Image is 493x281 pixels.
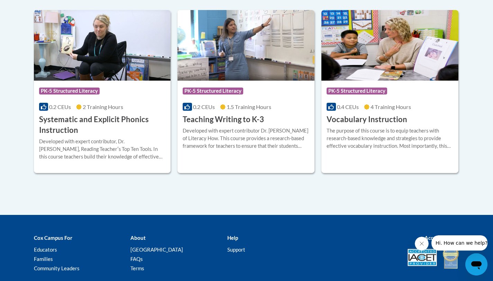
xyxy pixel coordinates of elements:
a: Course LogoPK-5 Structured Literacy0.2 CEUs2 Training Hours Systematic and Explicit Phonics Instr... [34,10,171,173]
iframe: Button to launch messaging window [465,253,487,275]
h3: Vocabulary Instruction [327,114,407,125]
a: Course LogoPK-5 Structured Literacy0.2 CEUs1.5 Training Hours Teaching Writing to K-3Developed wi... [177,10,314,173]
img: Accredited IACET® Provider [408,249,437,266]
h3: Systematic and Explicit Phonics Instruction [39,114,166,136]
b: Cox Campus For [34,235,72,241]
span: PK-5 Structured Literacy [39,88,100,94]
span: PK-5 Structured Literacy [327,88,387,94]
div: The purpose of this course is to equip teachers with research-based knowledge and strategies to p... [327,127,453,150]
img: Course Logo [177,10,314,81]
div: Developed with expert contributor Dr. [PERSON_NAME] of Literacy How. This course provides a resea... [183,127,309,150]
span: 0.2 CEUs [49,103,71,110]
h3: Teaching Writing to K-3 [183,114,264,125]
b: Help [227,235,238,241]
iframe: Close message [415,237,429,251]
b: About [130,235,146,241]
b: Accreditations [424,235,459,241]
img: Course Logo [34,10,171,81]
span: 2 Training Hours [83,103,123,110]
a: FAQs [130,256,143,262]
a: Course LogoPK-5 Structured Literacy0.4 CEUs4 Training Hours Vocabulary InstructionThe purpose of ... [321,10,458,173]
div: Developed with expert contributor, Dr. [PERSON_NAME], Reading Teacherʹs Top Ten Tools. In this co... [39,138,166,161]
a: Terms [130,265,144,271]
span: 0.2 CEUs [193,103,215,110]
span: 0.4 CEUs [337,103,359,110]
span: 4 Training Hours [371,103,411,110]
a: Families [34,256,53,262]
a: Educators [34,246,57,253]
span: 1.5 Training Hours [227,103,271,110]
a: Community Leaders [34,265,80,271]
img: Course Logo [321,10,458,81]
iframe: Message from company [431,235,487,251]
img: IDA® Accredited [442,245,459,270]
span: PK-5 Structured Literacy [183,88,243,94]
a: [GEOGRAPHIC_DATA] [130,246,183,253]
a: Support [227,246,245,253]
